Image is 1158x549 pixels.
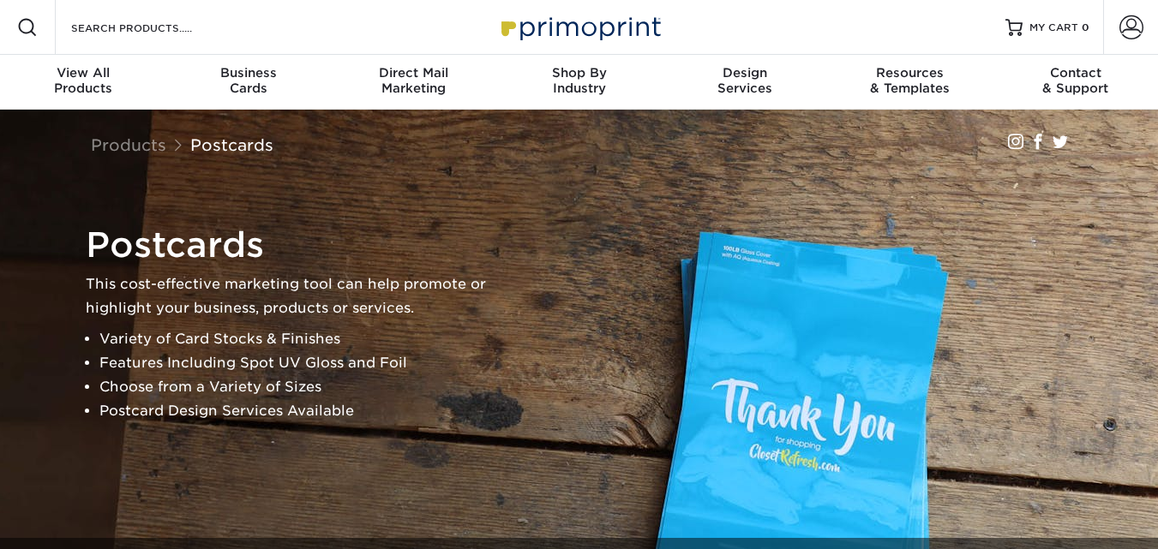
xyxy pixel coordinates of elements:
[331,55,496,110] a: Direct MailMarketing
[86,224,514,266] h1: Postcards
[993,55,1158,110] a: Contact& Support
[165,65,331,96] div: Cards
[190,135,273,154] a: Postcards
[827,65,993,81] span: Resources
[331,65,496,81] span: Direct Mail
[662,55,827,110] a: DesignServices
[662,65,827,96] div: Services
[496,65,662,96] div: Industry
[99,351,514,375] li: Features Including Spot UV Gloss and Foil
[91,135,166,154] a: Products
[993,65,1158,96] div: & Support
[662,65,827,81] span: Design
[86,272,514,320] p: This cost-effective marketing tool can help promote or highlight your business, products or servi...
[496,65,662,81] span: Shop By
[165,65,331,81] span: Business
[331,65,496,96] div: Marketing
[827,65,993,96] div: & Templates
[99,375,514,399] li: Choose from a Variety of Sizes
[99,399,514,423] li: Postcard Design Services Available
[496,55,662,110] a: Shop ByIndustry
[494,9,665,45] img: Primoprint
[99,327,514,351] li: Variety of Card Stocks & Finishes
[165,55,331,110] a: BusinessCards
[1029,21,1078,35] span: MY CART
[993,65,1158,81] span: Contact
[1082,21,1089,33] span: 0
[69,17,237,38] input: SEARCH PRODUCTS.....
[827,55,993,110] a: Resources& Templates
